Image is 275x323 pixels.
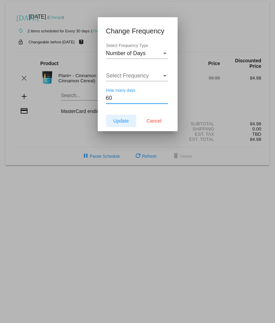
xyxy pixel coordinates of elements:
mat-select: Select Frequency [106,73,168,79]
button: Cancel [139,115,169,127]
h1: Change Frequency [106,25,169,37]
span: Select Frequency [106,73,149,79]
span: Number of Days [106,50,146,56]
mat-select: Select Frequency Type [106,50,168,56]
button: Update [106,115,136,127]
span: Cancel [147,118,162,124]
span: Update [113,118,129,124]
input: How many days [106,95,168,101]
